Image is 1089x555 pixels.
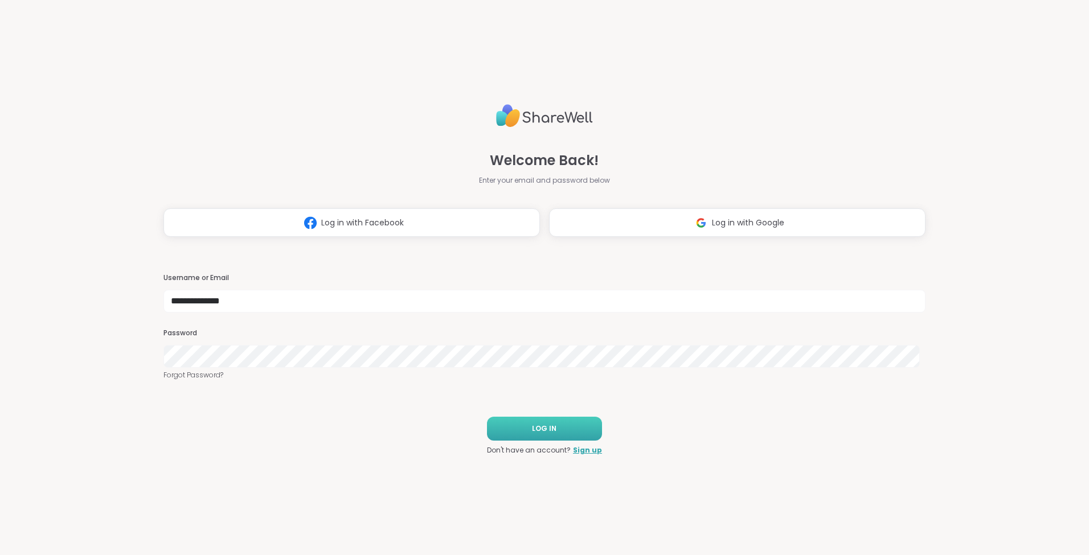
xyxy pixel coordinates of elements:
[712,217,784,229] span: Log in with Google
[496,100,593,132] img: ShareWell Logo
[549,208,926,237] button: Log in with Google
[163,273,926,283] h3: Username or Email
[300,212,321,233] img: ShareWell Logomark
[479,175,610,186] span: Enter your email and password below
[163,208,540,237] button: Log in with Facebook
[490,150,599,171] span: Welcome Back!
[487,445,571,455] span: Don't have an account?
[690,212,712,233] img: ShareWell Logomark
[321,217,404,229] span: Log in with Facebook
[163,328,926,338] h3: Password
[532,424,556,434] span: LOG IN
[573,445,602,455] a: Sign up
[163,370,926,380] a: Forgot Password?
[487,417,602,441] button: LOG IN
